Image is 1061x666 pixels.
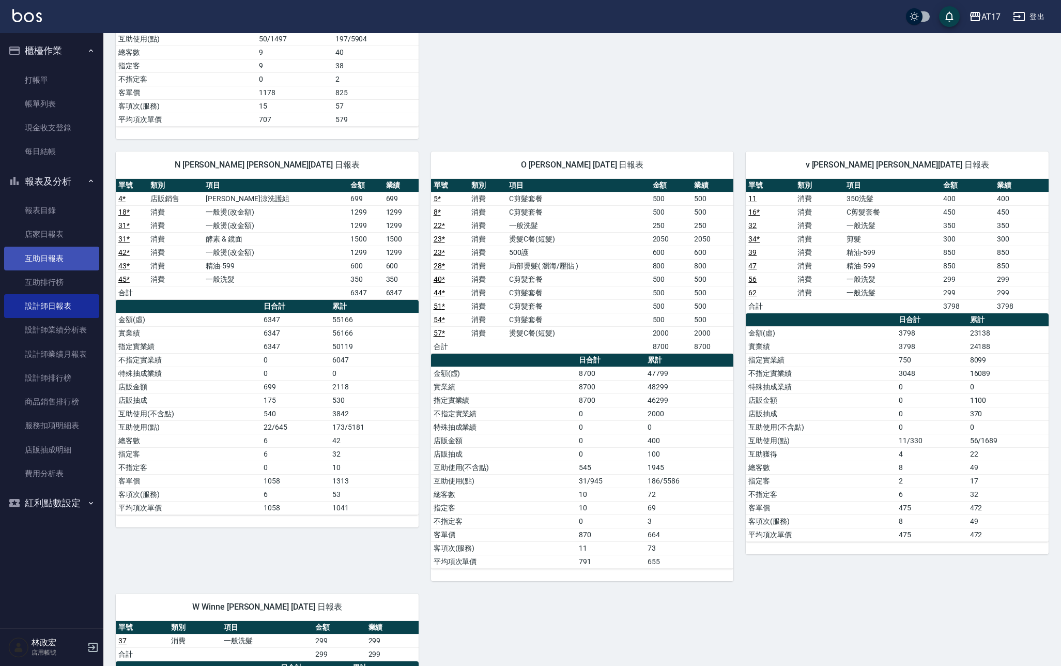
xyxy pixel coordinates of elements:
button: 紅利點數設定 [4,490,99,517]
a: 47 [748,262,757,270]
span: N [PERSON_NAME] [PERSON_NAME][DATE] 日報表 [128,160,406,170]
td: 800 [650,259,692,273]
td: 9 [256,46,332,59]
td: 一般洗髮 [844,286,941,299]
td: 一般洗髮 [203,273,348,286]
td: 2050 [650,232,692,246]
a: 32 [748,221,757,230]
td: 2000 [645,407,733,420]
td: 500 [691,299,733,313]
button: 櫃檯作業 [4,37,99,64]
td: 3798 [994,299,1049,313]
td: 指定實業績 [116,340,261,353]
td: 消費 [148,232,203,246]
td: 2 [896,474,967,488]
td: 23138 [967,326,1049,340]
td: 250 [691,219,733,232]
table: a dense table [431,354,734,569]
td: 42 [330,434,418,447]
td: 總客數 [746,461,896,474]
img: Person [8,637,29,658]
td: 剪髮 [844,232,941,246]
td: 店販金額 [431,434,576,447]
td: 0 [967,380,1049,393]
td: 互助使用(不含點) [431,461,576,474]
td: 0 [576,420,645,434]
td: 500 [650,192,692,205]
td: 指定客 [746,474,896,488]
td: 350 [348,273,383,286]
td: 500 [650,205,692,219]
th: 業績 [691,179,733,192]
th: 累計 [645,354,733,367]
td: 250 [650,219,692,232]
td: 特殊抽成業績 [431,420,576,434]
td: 9 [256,59,332,72]
td: 8700 [650,340,692,353]
table: a dense table [431,179,734,354]
table: a dense table [746,313,1049,542]
td: C剪髮套餐 [506,205,650,219]
td: 500 [691,273,733,286]
td: 0 [645,420,733,434]
td: 699 [261,380,330,393]
td: 17 [967,474,1049,488]
td: 600 [691,246,733,259]
td: 40 [333,46,419,59]
td: 186/5586 [645,474,733,488]
a: 報表目錄 [4,199,99,222]
button: AT17 [965,6,1005,27]
td: 合計 [431,340,469,353]
td: 消費 [469,246,506,259]
td: 一般洗髮 [844,273,941,286]
td: 互助使用(不含點) [746,420,896,434]
td: 500 [691,205,733,219]
td: 500 [650,299,692,313]
table: a dense table [116,179,419,300]
td: 6347 [261,313,330,326]
td: 不指定實業績 [431,407,576,420]
th: 單號 [116,179,148,192]
td: 50119 [330,340,418,353]
td: 0 [896,380,967,393]
th: 項目 [844,179,941,192]
td: 消費 [469,192,506,205]
td: 32 [330,447,418,461]
td: 不指定客 [116,72,256,86]
td: 300 [941,232,995,246]
a: 37 [118,637,127,645]
td: 850 [941,246,995,259]
th: 業績 [994,179,1049,192]
td: 56166 [330,326,418,340]
td: 3842 [330,407,418,420]
td: C剪髮套餐 [506,299,650,313]
td: 2 [333,72,419,86]
td: 100 [645,447,733,461]
td: 消費 [469,232,506,246]
td: 消費 [795,192,844,205]
img: Logo [12,9,42,22]
a: 每日結帳 [4,140,99,163]
td: 消費 [795,219,844,232]
td: 2000 [691,326,733,340]
td: 不指定實業績 [746,367,896,380]
td: 800 [691,259,733,273]
td: 2000 [650,326,692,340]
td: 消費 [795,232,844,246]
td: 1299 [383,219,419,232]
a: 設計師業績月報表 [4,342,99,366]
a: 設計師排行榜 [4,366,99,390]
td: 500 [691,313,733,326]
td: 店販抽成 [116,393,261,407]
td: 600 [348,259,383,273]
td: 平均項次單價 [116,113,256,126]
td: 6 [261,434,330,447]
td: 22 [967,447,1049,461]
td: 合計 [746,299,795,313]
td: 店販抽成 [431,447,576,461]
td: 1945 [645,461,733,474]
td: 消費 [795,259,844,273]
th: 業績 [383,179,419,192]
td: 0 [256,72,332,86]
td: 消費 [795,246,844,259]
